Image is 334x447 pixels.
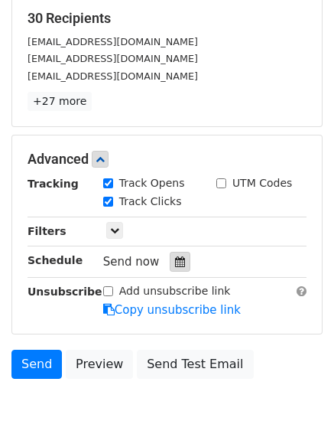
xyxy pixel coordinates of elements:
strong: Unsubscribe [28,285,102,298]
a: Copy unsubscribe link [103,303,241,317]
a: Send [11,350,62,379]
h5: Advanced [28,151,306,168]
small: [EMAIL_ADDRESS][DOMAIN_NAME] [28,36,198,47]
iframe: Chat Widget [258,374,334,447]
strong: Filters [28,225,66,237]
span: Send now [103,255,160,269]
a: Preview [66,350,133,379]
strong: Schedule [28,254,83,266]
h5: 30 Recipients [28,10,306,27]
label: Add unsubscribe link [119,283,231,299]
a: Send Test Email [137,350,253,379]
small: [EMAIL_ADDRESS][DOMAIN_NAME] [28,70,198,82]
small: [EMAIL_ADDRESS][DOMAIN_NAME] [28,53,198,64]
a: +27 more [28,92,92,111]
label: Track Clicks [119,194,182,210]
label: UTM Codes [232,175,292,191]
strong: Tracking [28,178,79,190]
label: Track Opens [119,175,185,191]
